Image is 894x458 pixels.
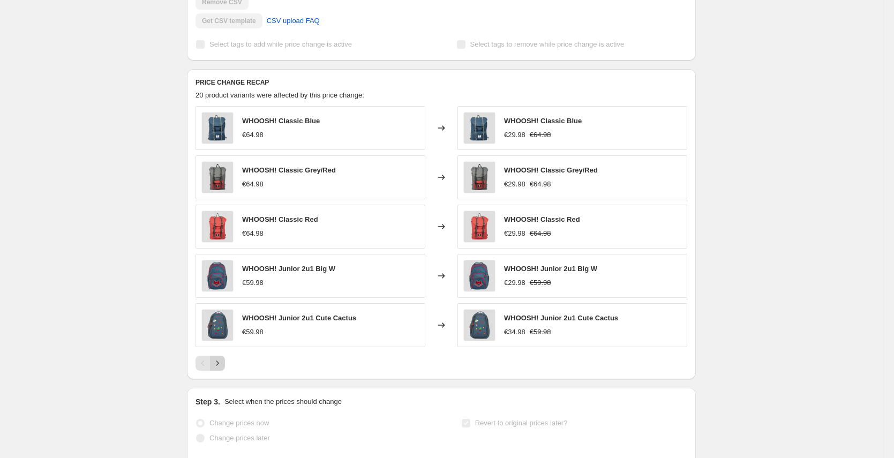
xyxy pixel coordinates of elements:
span: WHOOSH! Classic Grey/Red [504,166,598,174]
div: €59.98 [242,327,264,337]
img: 50703_80x.jpg [463,112,495,144]
span: Change prices later [209,434,270,442]
strike: €64.98 [530,179,551,190]
img: 50740_80x.jpg [463,309,495,341]
img: 50704_80x.jpg [201,211,234,243]
strike: €64.98 [530,228,551,239]
img: 50703_80x.jpg [201,112,234,144]
img: 50740_80x.jpg [201,309,234,341]
span: Revert to original prices later? [475,419,568,427]
strike: €59.98 [530,327,551,337]
span: CSV upload FAQ [267,16,320,26]
h2: Step 3. [196,396,220,407]
h6: PRICE CHANGE RECAP [196,78,687,87]
div: €29.98 [504,130,525,140]
div: €64.98 [242,130,264,140]
span: WHOOSH! Junior 2u1 Big W [242,265,335,273]
span: WHOOSH! Junior 2u1 Cute Cactus [242,314,356,322]
img: 50716_80x.jpg [201,260,234,292]
div: €59.98 [242,277,264,288]
p: Select when the prices should change [224,396,342,407]
span: WHOOSH! Classic Red [504,215,580,223]
a: CSV upload FAQ [260,12,326,29]
img: 50705_80x.jpg [201,161,234,193]
div: €34.98 [504,327,525,337]
img: 50705_80x.jpg [463,161,495,193]
span: Select tags to remove while price change is active [470,40,625,48]
span: WHOOSH! Junior 2u1 Big W [504,265,597,273]
button: Next [210,356,225,371]
div: €29.98 [504,277,525,288]
span: Change prices now [209,419,269,427]
span: WHOOSH! Classic Grey/Red [242,166,336,174]
strike: €64.98 [530,130,551,140]
span: WHOOSH! Classic Blue [504,117,582,125]
span: WHOOSH! Classic Blue [242,117,320,125]
img: 50716_80x.jpg [463,260,495,292]
span: 20 product variants were affected by this price change: [196,91,364,99]
div: €29.98 [504,179,525,190]
span: WHOOSH! Junior 2u1 Cute Cactus [504,314,618,322]
div: €64.98 [242,179,264,190]
div: €64.98 [242,228,264,239]
div: €29.98 [504,228,525,239]
span: Select tags to add while price change is active [209,40,352,48]
nav: Pagination [196,356,225,371]
span: WHOOSH! Classic Red [242,215,318,223]
strike: €59.98 [530,277,551,288]
img: 50704_80x.jpg [463,211,495,243]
